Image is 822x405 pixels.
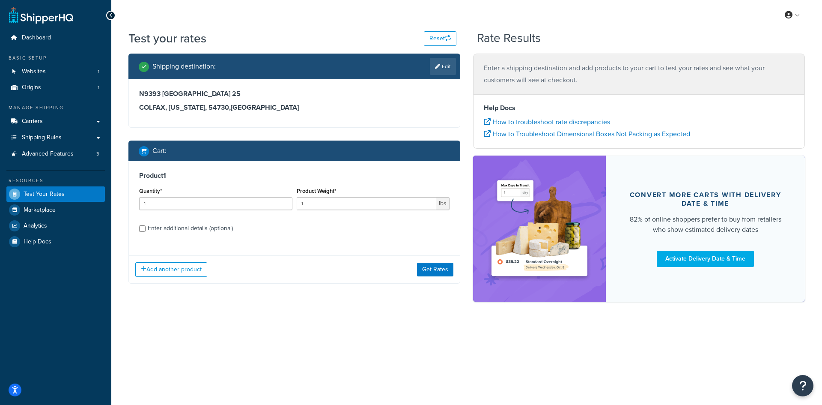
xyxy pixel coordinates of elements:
[128,30,206,47] h1: Test your rates
[148,222,233,234] div: Enter additional details (optional)
[6,64,105,80] a: Websites1
[6,186,105,202] a: Test Your Rates
[484,117,610,127] a: How to troubleshoot rate discrepancies
[486,168,593,289] img: feature-image-ddt-36eae7f7280da8017bfb280eaccd9c446f90b1fe08728e4019434db127062ab4.png
[6,114,105,129] a: Carriers
[6,130,105,146] a: Shipping Rules
[626,214,784,235] div: 82% of online shoppers prefer to buy from retailers who show estimated delivery dates
[297,197,437,210] input: 0.00
[484,103,794,113] h4: Help Docs
[6,30,105,46] a: Dashboard
[484,129,690,139] a: How to Troubleshoot Dimensional Boxes Not Packing as Expected
[6,80,105,96] li: Origins
[139,197,292,210] input: 0
[135,262,207,277] button: Add another product
[792,375,813,396] button: Open Resource Center
[6,177,105,184] div: Resources
[139,103,450,112] h3: COLFAX, [US_STATE], 54730 , [GEOGRAPHIC_DATA]
[6,202,105,218] a: Marketplace
[24,207,56,214] span: Marketplace
[24,238,51,246] span: Help Docs
[436,197,450,210] span: lbs
[6,104,105,111] div: Manage Shipping
[6,234,105,249] a: Help Docs
[22,134,62,141] span: Shipping Rules
[24,191,65,198] span: Test Your Rates
[424,31,456,46] button: Reset
[430,58,456,75] a: Edit
[22,34,51,42] span: Dashboard
[6,146,105,162] a: Advanced Features3
[139,225,146,232] input: Enter additional details (optional)
[6,80,105,96] a: Origins1
[626,191,784,208] div: Convert more carts with delivery date & time
[297,188,336,194] label: Product Weight*
[6,64,105,80] li: Websites
[96,150,99,158] span: 3
[22,150,74,158] span: Advanced Features
[22,84,41,91] span: Origins
[477,32,541,45] h2: Rate Results
[139,171,450,180] h3: Product 1
[6,54,105,62] div: Basic Setup
[24,222,47,230] span: Analytics
[152,147,167,155] h2: Cart :
[417,263,453,276] button: Get Rates
[152,63,216,70] h2: Shipping destination :
[22,68,46,75] span: Websites
[6,218,105,234] a: Analytics
[484,62,794,86] p: Enter a shipping destination and add products to your cart to test your rates and see what your c...
[98,68,99,75] span: 1
[139,188,162,194] label: Quantity*
[139,90,450,98] h3: N9393 [GEOGRAPHIC_DATA] 25
[6,146,105,162] li: Advanced Features
[657,251,754,267] a: Activate Delivery Date & Time
[98,84,99,91] span: 1
[22,118,43,125] span: Carriers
